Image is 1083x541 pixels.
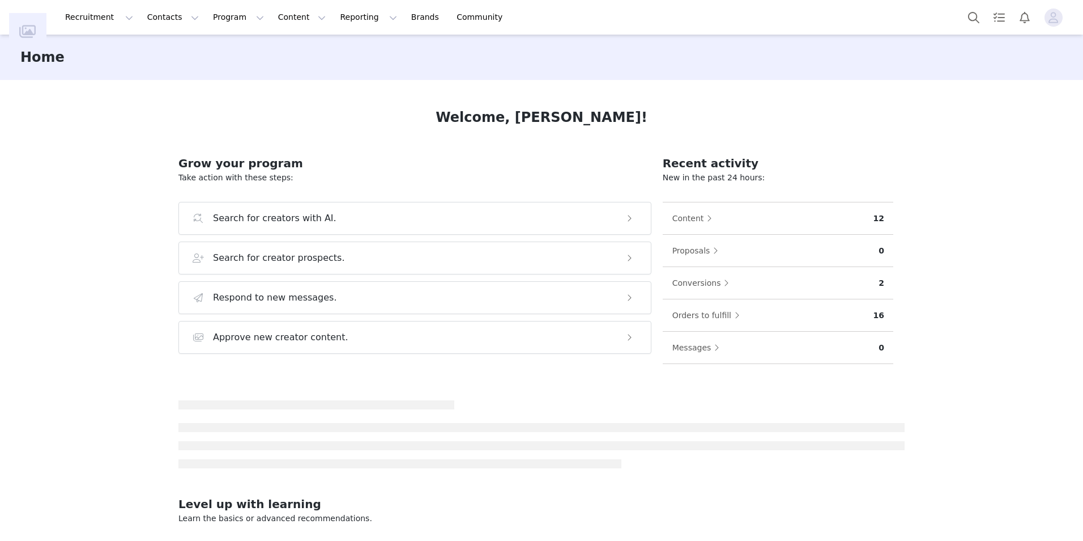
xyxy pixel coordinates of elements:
button: Respond to new messages. [178,281,651,314]
p: 0 [879,342,884,354]
p: Take action with these steps: [178,172,651,184]
h3: Search for creator prospects. [213,251,345,265]
p: 0 [879,245,884,257]
button: Search for creator prospects. [178,242,651,274]
button: Messages [672,339,726,357]
button: Conversions [672,274,735,292]
h2: Recent activity [663,155,893,172]
h2: Grow your program [178,155,651,172]
p: New in the past 24 hours: [663,172,893,184]
p: Learn the basics or advanced recommendations. [178,513,905,525]
p: 2 [879,277,884,289]
h3: Home [20,47,65,67]
h3: Approve new creator content. [213,331,348,344]
p: 12 [873,213,884,225]
h2: Level up with learning [178,496,905,513]
button: Recruitment [58,5,140,30]
h3: Respond to new messages. [213,291,337,305]
button: Approve new creator content. [178,321,651,354]
h1: Welcome, [PERSON_NAME]! [436,107,647,128]
button: Contacts [140,5,206,30]
button: Program [206,5,271,30]
a: Community [450,5,514,30]
h3: Search for creators with AI. [213,212,336,225]
button: Reporting [333,5,403,30]
button: Content [271,5,333,30]
p: 16 [873,310,884,322]
a: Tasks [987,5,1012,30]
button: Proposals [672,242,724,260]
button: Content [672,209,718,227]
button: Profile [1038,9,1074,27]
a: Brands [404,5,449,30]
button: Orders to fulfill [672,306,745,324]
button: Search for creators with AI. [178,202,651,235]
button: Search [961,5,986,30]
div: avatar [1048,9,1059,27]
button: Notifications [1012,5,1037,30]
